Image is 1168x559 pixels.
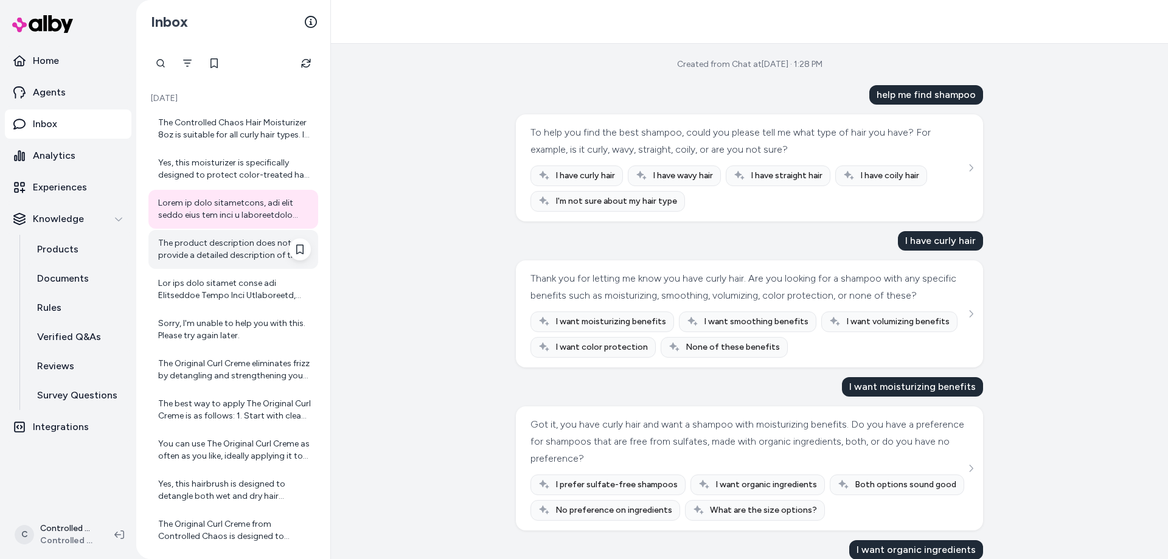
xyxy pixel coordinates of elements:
[677,58,822,71] div: Created from Chat at [DATE] · 1:28 PM
[148,150,318,189] a: Yes, this moisturizer is specifically designed to protect color-treated hair while providing hydr...
[5,46,131,75] a: Home
[5,109,131,139] a: Inbox
[37,359,74,373] p: Reviews
[751,170,822,182] span: I have straight hair
[25,322,131,352] a: Verified Q&As
[175,51,200,75] button: Filter
[158,358,311,382] div: The Original Curl Creme eliminates frizz by detangling and strengthening your curls while providi...
[158,277,311,302] div: Lor ips dolo sitamet conse adi Elitseddoe Tempo Inci Utlaboreetd, magnaa enima minim: 6. VENI: Qu...
[148,391,318,429] a: The best way to apply The Original Curl Creme is as follows: 1. Start with clean, soaking wet hai...
[33,180,87,195] p: Experiences
[15,525,34,544] span: C
[869,85,983,105] div: help me find shampoo
[7,515,105,554] button: CControlled Chaos ShopifyControlled Chaos
[964,307,978,321] button: See more
[25,293,131,322] a: Rules
[530,416,965,467] div: Got it, you have curly hair and want a shampoo with moisturizing benefits. Do you have a preferen...
[148,109,318,148] a: The Controlled Chaos Hair Moisturizer 8oz is suitable for all curly hair types. It is especially ...
[964,161,978,175] button: See more
[158,518,311,543] div: The Original Curl Creme from Controlled Chaos is designed to provide a natural finish with curl d...
[148,310,318,349] a: Sorry, I'm unable to help you with this. Please try again later.
[158,478,311,502] div: Yes, this hairbrush is designed to detangle both wet and dry hair effectively. Its soft boar bris...
[40,523,95,535] p: Controlled Chaos Shopify
[5,78,131,107] a: Agents
[158,398,311,422] div: The best way to apply The Original Curl Creme is as follows: 1. Start with clean, soaking wet hai...
[555,170,615,182] span: I have curly hair
[158,117,311,141] div: The Controlled Chaos Hair Moisturizer 8oz is suitable for all curly hair types. It is especially ...
[33,85,66,100] p: Agents
[898,231,983,251] div: I have curly hair
[530,124,965,158] div: To help you find the best shampoo, could you please tell me what type of hair you have? For examp...
[25,381,131,410] a: Survey Questions
[158,197,311,221] div: Lorem ip dolo sitametcons, adi elit seddo eius tem inci u laboreetdolo magnaal enim admi veniamq ...
[33,420,89,434] p: Integrations
[148,350,318,389] a: The Original Curl Creme eliminates frizz by detangling and strengthening your curls while providi...
[964,461,978,476] button: See more
[555,504,672,516] span: No preference on ingredients
[294,51,318,75] button: Refresh
[25,352,131,381] a: Reviews
[151,13,188,31] h2: Inbox
[33,212,84,226] p: Knowledge
[530,270,965,304] div: Thank you for letting me know you have curly hair. Are you looking for a shampoo with any specifi...
[5,173,131,202] a: Experiences
[704,316,808,328] span: I want smoothing benefits
[33,117,57,131] p: Inbox
[842,377,983,397] div: I want moisturizing benefits
[5,204,131,234] button: Knowledge
[855,479,956,491] span: Both options sound good
[33,148,75,163] p: Analytics
[37,300,61,315] p: Rules
[148,431,318,470] a: You can use The Original Curl Creme as often as you like, ideally applying it to clean, soaking w...
[5,412,131,442] a: Integrations
[37,388,117,403] p: Survey Questions
[5,141,131,170] a: Analytics
[12,15,73,33] img: alby Logo
[148,471,318,510] a: Yes, this hairbrush is designed to detangle both wet and dry hair effectively. Its soft boar bris...
[158,318,311,342] div: Sorry, I'm unable to help you with this. Please try again later.
[37,330,101,344] p: Verified Q&As
[555,341,648,353] span: I want color protection
[158,438,311,462] div: You can use The Original Curl Creme as often as you like, ideally applying it to clean, soaking w...
[37,271,89,286] p: Documents
[25,235,131,264] a: Products
[33,54,59,68] p: Home
[148,511,318,550] a: The Original Curl Creme from Controlled Chaos is designed to provide a natural finish with curl d...
[148,190,318,229] a: Lorem ip dolo sitametcons, adi elit seddo eius tem inci u laboreetdolo magnaal enim admi veniamq ...
[158,237,311,262] div: The product description does not provide a detailed description of the fragrance notes. However, ...
[25,264,131,293] a: Documents
[555,195,677,207] span: I'm not sure about my hair type
[653,170,713,182] span: I have wavy hair
[148,270,318,309] a: Lor ips dolo sitamet conse adi Elitseddoe Tempo Inci Utlaboreetd, magnaa enima minim: 6. VENI: Qu...
[148,230,318,269] a: The product description does not provide a detailed description of the fragrance notes. However, ...
[715,479,817,491] span: I want organic ingredients
[555,316,666,328] span: I want moisturizing benefits
[148,92,318,105] p: [DATE]
[37,242,78,257] p: Products
[710,504,817,516] span: What are the size options?
[686,341,780,353] span: None of these benefits
[555,479,678,491] span: I prefer sulfate-free shampoos
[158,157,311,181] div: Yes, this moisturizer is specifically designed to protect color-treated hair while providing hydr...
[846,316,950,328] span: I want volumizing benefits
[40,535,95,547] span: Controlled Chaos
[860,170,919,182] span: I have coily hair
